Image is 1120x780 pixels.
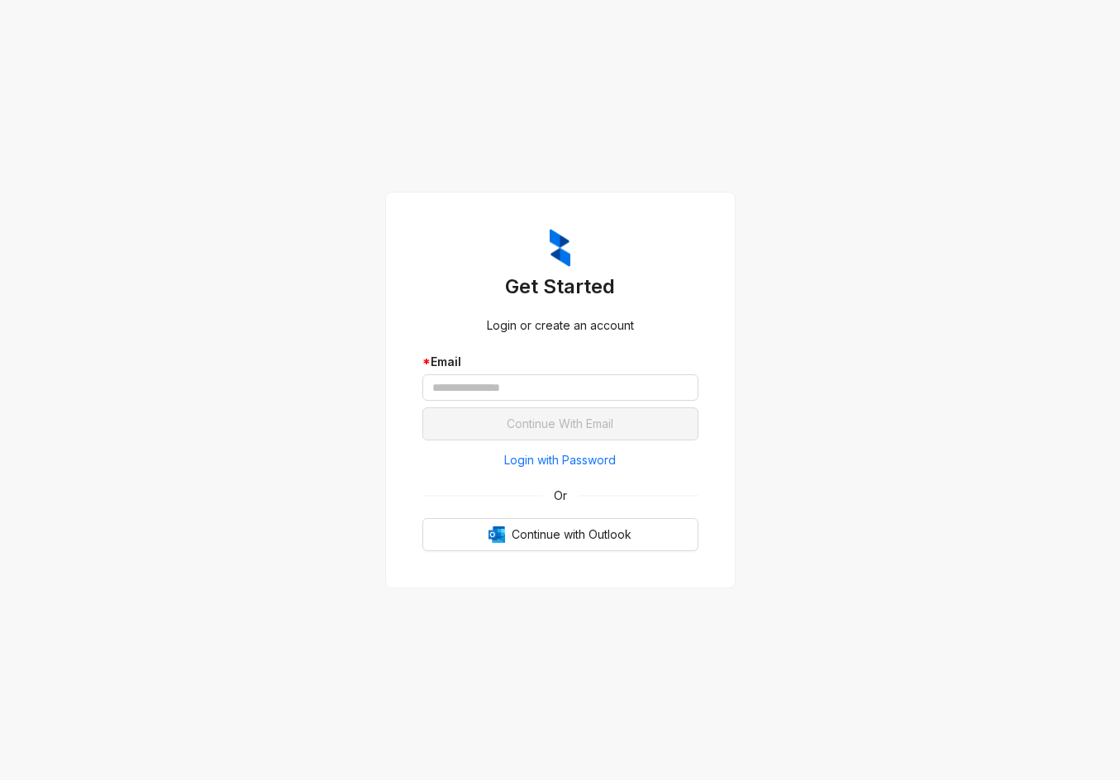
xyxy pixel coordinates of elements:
[422,447,698,473] button: Login with Password
[550,229,570,267] img: ZumaIcon
[422,518,698,551] button: OutlookContinue with Outlook
[512,526,631,544] span: Continue with Outlook
[504,451,616,469] span: Login with Password
[422,316,698,335] div: Login or create an account
[542,487,579,505] span: Or
[422,273,698,300] h3: Get Started
[489,526,505,543] img: Outlook
[422,353,698,371] div: Email
[422,407,698,440] button: Continue With Email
